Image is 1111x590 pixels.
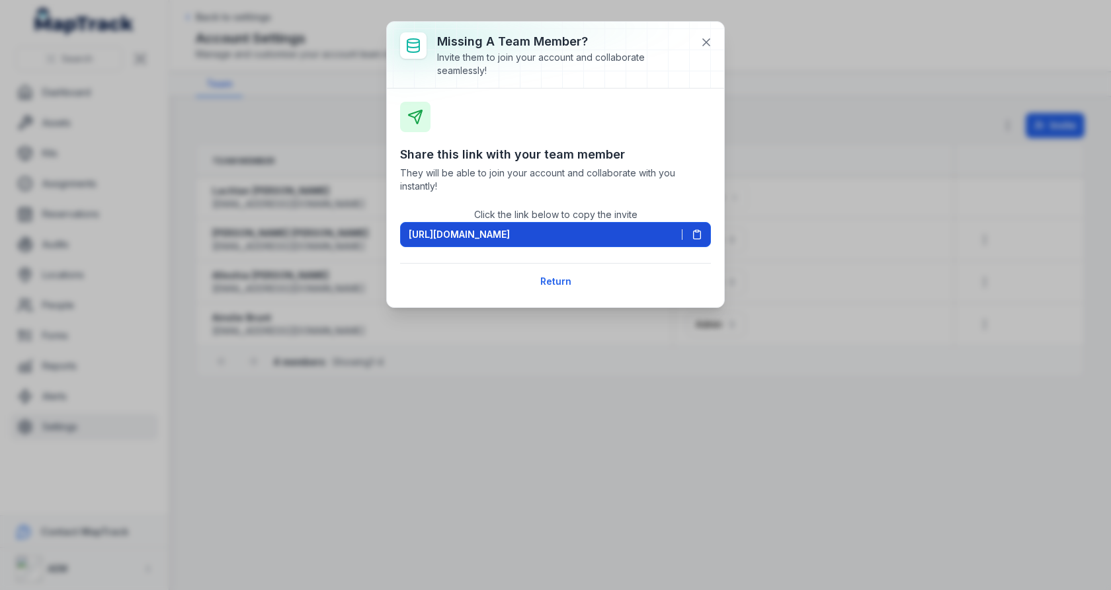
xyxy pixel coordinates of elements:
[400,145,711,164] h3: Share this link with your team member
[474,209,638,220] span: Click the link below to copy the invite
[532,269,580,294] button: Return
[400,222,711,247] button: [URL][DOMAIN_NAME]
[400,166,711,193] span: They will be able to join your account and collaborate with you instantly!
[409,228,510,241] span: [URL][DOMAIN_NAME]
[437,32,690,51] h3: Missing a team member?
[437,51,690,77] div: Invite them to join your account and collaborate seamlessly!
